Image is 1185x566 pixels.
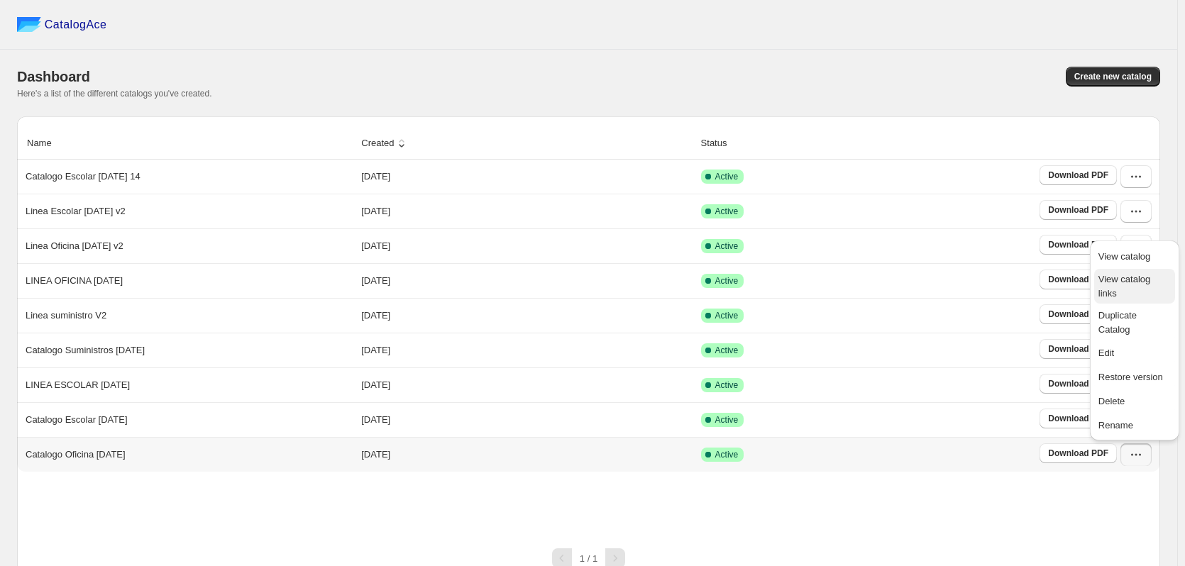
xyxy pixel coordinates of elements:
a: Download PDF [1040,443,1117,463]
a: Download PDF [1040,409,1117,428]
a: Download PDF [1040,165,1117,185]
span: CatalogAce [45,18,107,32]
button: Create new catalog [1066,67,1160,87]
span: Download PDF [1048,274,1108,285]
td: [DATE] [357,298,696,333]
span: Download PDF [1048,343,1108,355]
button: Created [359,130,410,157]
span: Dashboard [17,69,90,84]
p: Linea Escolar [DATE] v2 [26,204,126,218]
span: Active [715,275,739,287]
span: Edit [1098,348,1114,358]
a: Download PDF [1040,304,1117,324]
span: Active [715,206,739,217]
span: Here's a list of the different catalogs you've created. [17,89,212,99]
span: Download PDF [1048,448,1108,459]
td: [DATE] [357,263,696,298]
a: Download PDF [1040,270,1117,289]
p: Catalogo Suministros [DATE] [26,343,145,357]
span: Delete [1098,396,1125,406]
span: Restore version [1098,372,1163,382]
span: Download PDF [1048,378,1108,389]
p: Catalogo Oficina [DATE] [26,448,126,462]
span: Active [715,310,739,321]
img: catalog ace [17,17,41,32]
a: Download PDF [1040,200,1117,220]
span: Active [715,345,739,356]
td: [DATE] [357,402,696,437]
p: Linea suministro V2 [26,309,106,323]
span: Download PDF [1048,170,1108,181]
td: [DATE] [357,437,696,472]
button: Name [25,130,68,157]
span: View catalog [1098,251,1150,262]
span: 1 / 1 [580,553,597,564]
span: Rename [1098,420,1133,431]
td: [DATE] [357,160,696,194]
span: Active [715,414,739,426]
a: Download PDF [1040,339,1117,359]
span: Download PDF [1048,239,1108,250]
span: Active [715,171,739,182]
a: Download PDF [1040,235,1117,255]
a: Download PDF [1040,374,1117,394]
span: Active [715,379,739,391]
span: Download PDF [1048,413,1108,424]
p: Catalogo Escolar [DATE] 14 [26,170,140,184]
button: Status [699,130,744,157]
span: Download PDF [1048,204,1108,216]
td: [DATE] [357,333,696,367]
span: Create new catalog [1074,71,1152,82]
td: [DATE] [357,194,696,228]
p: LINEA ESCOLAR [DATE] [26,378,130,392]
span: Active [715,240,739,252]
td: [DATE] [357,228,696,263]
span: Download PDF [1048,309,1108,320]
p: Catalogo Escolar [DATE] [26,413,128,427]
td: [DATE] [357,367,696,402]
span: Duplicate Catalog [1098,310,1137,335]
span: Active [715,449,739,460]
p: Linea Oficina [DATE] v2 [26,239,123,253]
p: LINEA OFICINA [DATE] [26,274,123,288]
span: View catalog links [1098,274,1150,299]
